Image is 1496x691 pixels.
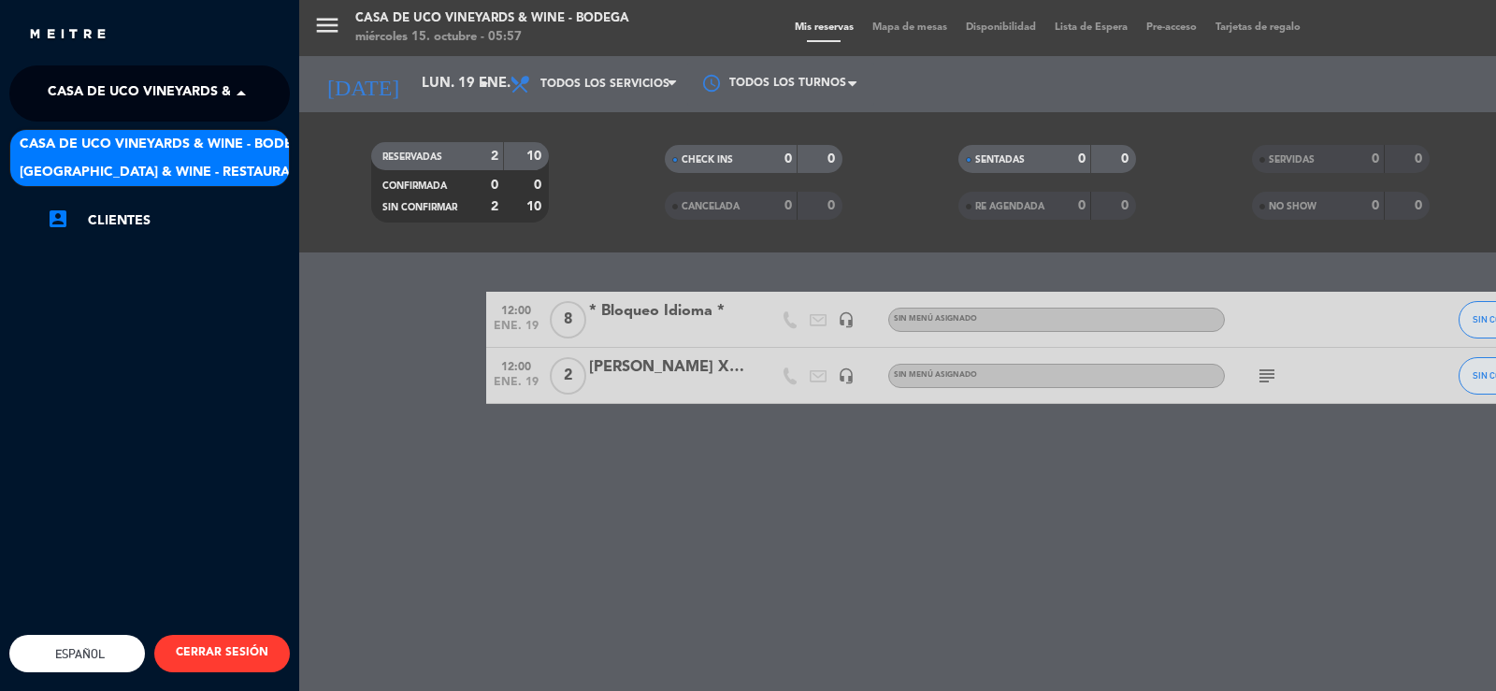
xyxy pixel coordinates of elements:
[50,647,105,661] span: Español
[154,635,290,672] button: CERRAR SESIÓN
[47,208,69,230] i: account_box
[28,28,108,42] img: MEITRE
[20,134,312,155] span: Casa de Uco Vineyards & Wine - Bodega
[20,162,316,183] span: [GEOGRAPHIC_DATA] & Wine - Restaurante
[48,74,340,113] span: Casa de Uco Vineyards & Wine - Bodega
[47,209,290,232] a: account_boxClientes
